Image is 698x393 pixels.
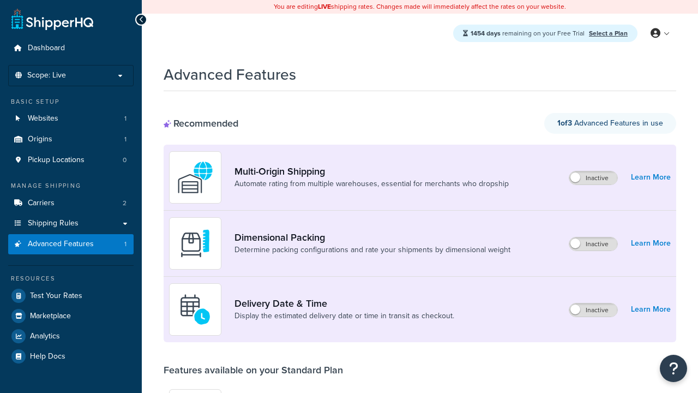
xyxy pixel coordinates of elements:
[28,199,55,208] span: Carriers
[124,135,127,144] span: 1
[557,117,572,129] strong: 1 of 3
[8,234,134,254] a: Advanced Features1
[8,326,134,346] a: Analytics
[234,231,510,243] a: Dimensional Packing
[28,135,52,144] span: Origins
[234,178,509,189] a: Automate rating from multiple warehouses, essential for merchants who dropship
[569,171,617,184] label: Inactive
[8,109,134,129] li: Websites
[557,117,663,129] span: Advanced Features in use
[569,237,617,251] label: Inactive
[569,303,617,317] label: Inactive
[8,274,134,283] div: Resources
[27,71,66,80] span: Scope: Live
[8,97,134,106] div: Basic Setup
[8,347,134,366] a: Help Docs
[318,2,331,11] b: LIVE
[471,28,501,38] strong: 1454 days
[28,44,65,53] span: Dashboard
[28,219,79,228] span: Shipping Rules
[8,129,134,150] li: Origins
[8,38,134,58] a: Dashboard
[124,240,127,249] span: 1
[176,158,214,196] img: WatD5o0RtDAAAAAElFTkSuQmCC
[30,352,65,361] span: Help Docs
[631,170,671,185] a: Learn More
[234,297,454,309] a: Delivery Date & Time
[8,181,134,190] div: Manage Shipping
[124,114,127,123] span: 1
[176,224,214,263] img: DTVBYsAAAAAASUVORK5CYII=
[8,213,134,234] a: Shipping Rules
[28,156,85,165] span: Pickup Locations
[30,291,82,301] span: Test Your Rates
[30,332,60,341] span: Analytics
[164,364,343,376] div: Features available on your Standard Plan
[8,150,134,170] li: Pickup Locations
[589,28,628,38] a: Select a Plan
[28,240,94,249] span: Advanced Features
[234,165,509,177] a: Multi-Origin Shipping
[234,311,454,321] a: Display the estimated delivery date or time in transit as checkout.
[8,129,134,150] a: Origins1
[8,150,134,170] a: Pickup Locations0
[8,193,134,213] li: Carriers
[123,156,127,165] span: 0
[631,302,671,317] a: Learn More
[30,312,71,321] span: Marketplace
[176,290,214,329] img: gfkeb5ejjkALwAAAABJRU5ErkJggg==
[8,193,134,213] a: Carriers2
[660,355,687,382] button: Open Resource Center
[8,286,134,306] a: Test Your Rates
[471,28,586,38] span: remaining on your Free Trial
[631,236,671,251] a: Learn More
[8,306,134,326] a: Marketplace
[164,64,296,85] h1: Advanced Features
[8,234,134,254] li: Advanced Features
[164,117,238,129] div: Recommended
[28,114,58,123] span: Websites
[8,109,134,129] a: Websites1
[234,245,510,255] a: Determine packing configurations and rate your shipments by dimensional weight
[123,199,127,208] span: 2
